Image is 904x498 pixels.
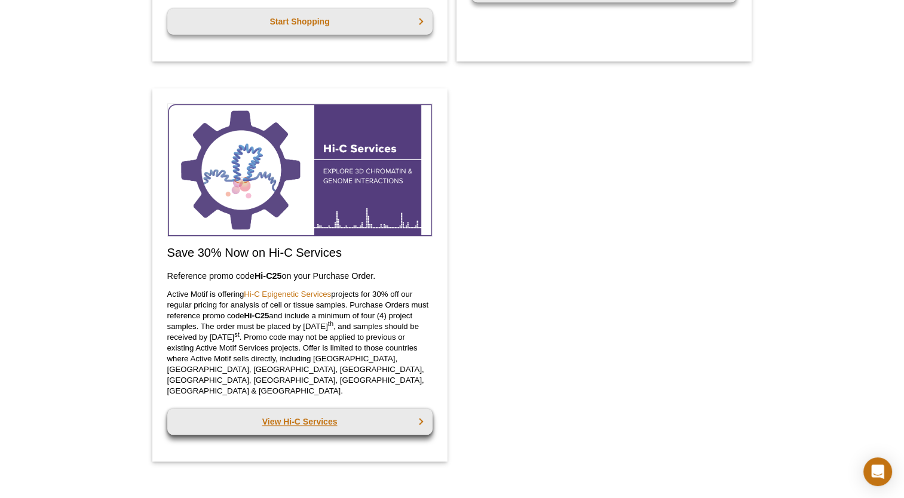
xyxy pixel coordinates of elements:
strong: Hi-C25 [255,271,282,281]
sup: st [234,330,240,337]
sup: th [328,319,333,327]
div: Open Intercom Messenger [863,457,892,486]
strong: Hi-C25 [244,311,269,320]
a: Hi-C Epigenetic Services [244,290,331,299]
h2: Save 30% Now on Hi-C Services [167,245,433,260]
a: View Hi-C Services [167,408,433,435]
a: Start Shopping [167,8,433,35]
h3: Reference promo code on your Purchase Order. [167,269,433,283]
p: Active Motif is offering projects for 30% off our regular pricing for analysis of cell or tissue ... [167,289,433,396]
img: Hi-C Service Promotion [167,103,433,236]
